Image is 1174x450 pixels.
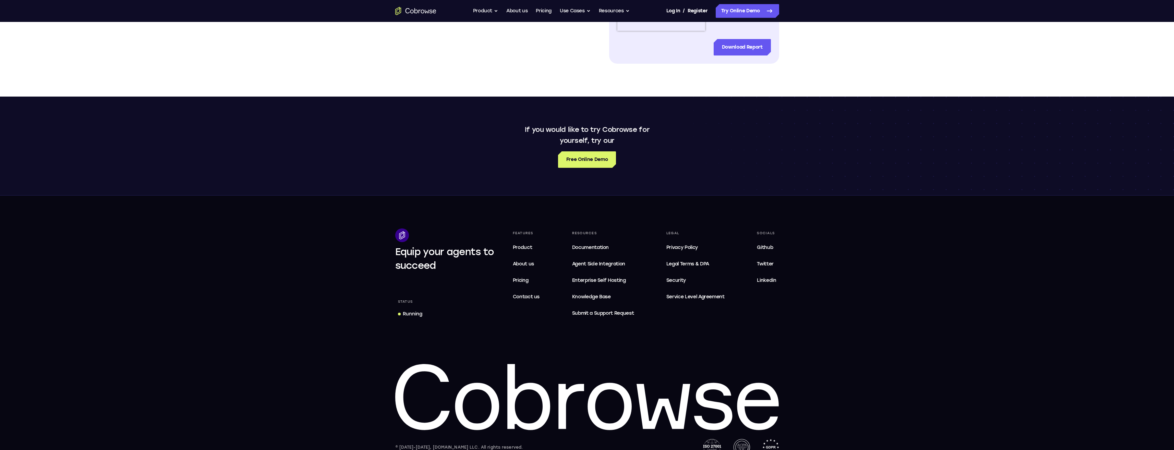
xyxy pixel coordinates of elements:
a: Service Level Agreement [664,290,727,304]
span: Knowledge Base [572,294,611,300]
span: Security [666,277,686,283]
span: Legal Terms & DPA [666,261,709,267]
span: Privacy Policy [666,245,698,250]
a: Github [754,241,779,254]
a: Linkedin [754,274,779,287]
span: Contact us [513,294,540,300]
span: Equip your agents to succeed [395,246,494,271]
span: Twitter [757,261,774,267]
a: Legal Terms & DPA [664,257,727,271]
a: Twitter [754,257,779,271]
span: Linkedin [757,277,776,283]
span: Service Level Agreement [666,293,725,301]
span: Pricing [513,277,529,283]
a: Product [510,241,543,254]
div: Resources [569,228,637,238]
a: Free Online Demo [558,151,616,168]
div: Status [395,297,416,307]
span: / [683,7,685,15]
a: About us [506,4,528,18]
div: Running [403,311,422,317]
a: Documentation [569,241,637,254]
button: Resources [599,4,630,18]
a: Enterprise Self Hosting [569,274,637,287]
a: Submit a Support Request [569,307,637,320]
a: Privacy Policy [664,241,727,254]
button: Product [473,4,498,18]
div: Legal [664,228,727,238]
a: Log In [666,4,680,18]
span: Github [757,245,773,250]
a: Agent Side Integration [569,257,637,271]
span: Documentation [572,245,609,250]
div: Socials [754,228,779,238]
span: Agent Side Integration [572,260,634,268]
a: Try Online Demo [716,4,779,18]
p: If you would like to try Cobrowse for yourself, try our [521,124,653,146]
button: Use Cases [560,4,591,18]
a: Running [395,308,425,320]
a: Security [664,274,727,287]
div: Features [510,228,543,238]
a: About us [510,257,543,271]
a: Register [688,4,707,18]
span: Enterprise Self Hosting [572,276,634,285]
input: Download Report [714,39,771,55]
a: Knowledge Base [569,290,637,304]
span: Submit a Support Request [572,309,634,317]
a: Contact us [510,290,543,304]
a: Pricing [510,274,543,287]
span: About us [513,261,534,267]
span: Product [513,245,532,250]
a: Pricing [536,4,552,18]
a: Go to the home page [395,7,436,15]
